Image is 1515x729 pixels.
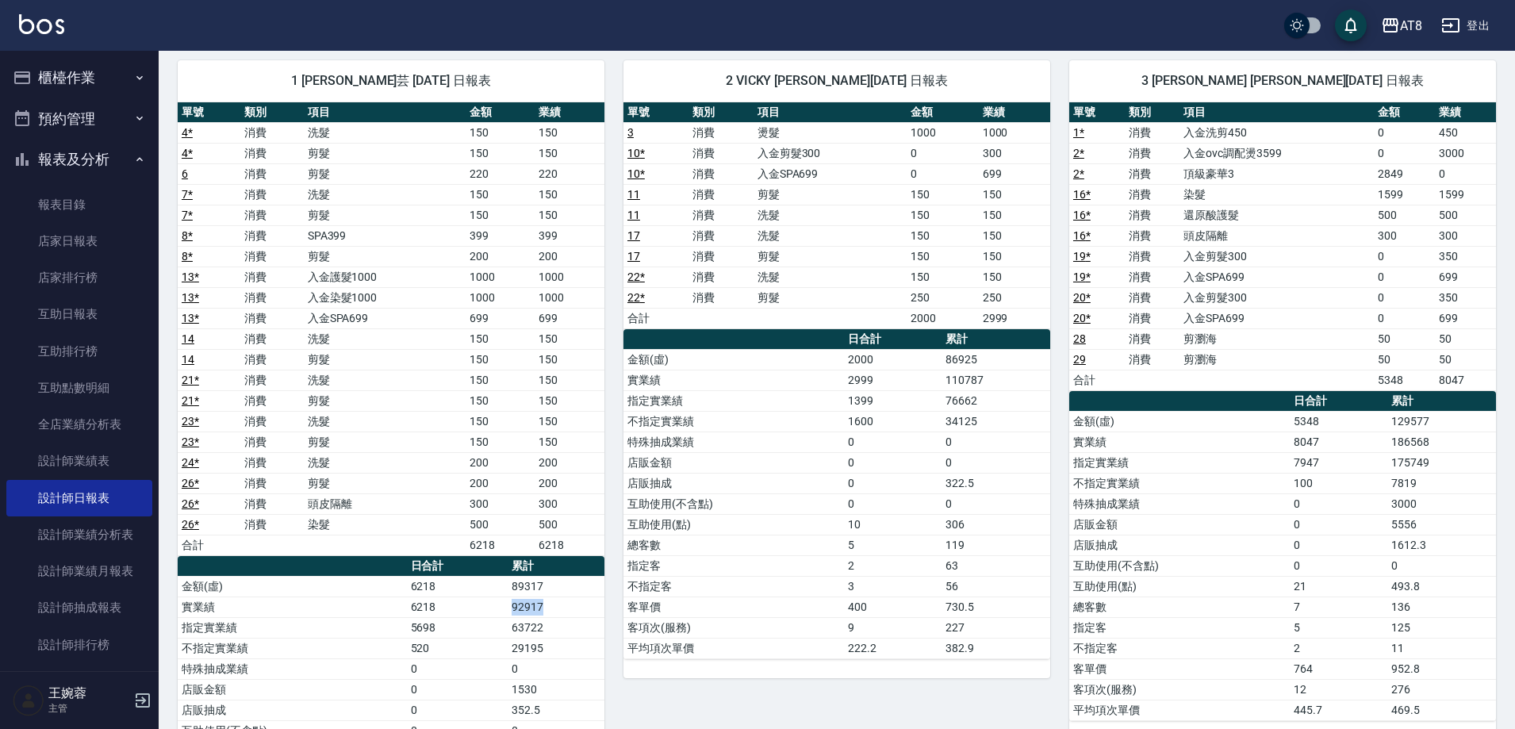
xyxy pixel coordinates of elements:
td: 2999 [979,308,1050,328]
td: 消費 [688,246,754,267]
td: 實業績 [1069,432,1290,452]
td: 頭皮隔離 [304,493,466,514]
td: 染髮 [304,514,466,535]
img: Person [13,685,44,716]
table: a dense table [623,329,1050,659]
td: 0 [1374,287,1435,308]
td: 150 [535,328,604,349]
button: save [1335,10,1367,41]
a: 11 [627,209,640,221]
td: 150 [466,184,535,205]
td: 150 [466,349,535,370]
td: 6218 [466,535,535,555]
th: 單號 [1069,102,1125,123]
td: 0 [844,493,942,514]
th: 累計 [508,556,604,577]
img: Logo [19,14,64,34]
td: 消費 [240,452,303,473]
td: 消費 [240,246,303,267]
td: 0 [1374,308,1435,328]
td: 200 [535,246,604,267]
td: 洗髮 [304,184,466,205]
td: 76662 [942,390,1050,411]
td: 剪髮 [304,246,466,267]
td: 150 [466,390,535,411]
th: 金額 [907,102,978,123]
td: 250 [979,287,1050,308]
td: 1600 [844,411,942,432]
td: 消費 [240,328,303,349]
td: 200 [535,473,604,493]
a: 14 [182,353,194,366]
th: 日合計 [407,556,508,577]
td: 250 [907,287,978,308]
th: 累計 [942,329,1050,350]
td: 剪髮 [304,143,466,163]
th: 金額 [466,102,535,123]
td: 金額(虛) [178,576,407,597]
td: 入金剪髮300 [1179,246,1374,267]
td: 消費 [240,473,303,493]
td: 0 [1374,246,1435,267]
td: 0 [1290,535,1387,555]
h5: 王婉蓉 [48,685,129,701]
a: 29 [1073,353,1086,366]
td: 消費 [688,267,754,287]
td: 互助使用(不含點) [623,493,844,514]
td: 150 [535,390,604,411]
td: 1599 [1435,184,1496,205]
td: 消費 [240,267,303,287]
td: 8047 [1290,432,1387,452]
td: 店販抽成 [623,473,844,493]
td: 消費 [240,287,303,308]
td: 入金SPA699 [754,163,907,184]
td: 店販金額 [1069,514,1290,535]
td: 0 [907,163,978,184]
td: 699 [1435,308,1496,328]
td: 0 [844,452,942,473]
td: 150 [535,370,604,390]
td: 150 [466,143,535,163]
a: 14 [182,332,194,345]
td: 剪髮 [754,184,907,205]
td: 150 [979,225,1050,246]
td: 0 [1374,267,1435,287]
td: 洗髮 [754,225,907,246]
td: 消費 [1125,205,1180,225]
button: 登出 [1435,11,1496,40]
td: 剪髮 [304,473,466,493]
td: 500 [466,514,535,535]
td: 150 [979,184,1050,205]
td: 322.5 [942,473,1050,493]
td: 3000 [1387,493,1496,514]
td: 1000 [907,122,978,143]
td: 50 [1374,349,1435,370]
td: 150 [535,143,604,163]
a: 17 [627,229,640,242]
td: 消費 [1125,308,1180,328]
table: a dense table [1069,102,1496,391]
td: 200 [466,246,535,267]
td: 0 [1374,143,1435,163]
td: 1000 [466,287,535,308]
td: 150 [535,184,604,205]
td: 200 [535,452,604,473]
a: 11 [627,188,640,201]
td: 86925 [942,349,1050,370]
button: 報表及分析 [6,139,152,180]
a: 互助日報表 [6,296,152,332]
td: 特殊抽成業績 [1069,493,1290,514]
td: 消費 [240,390,303,411]
td: 2849 [1374,163,1435,184]
td: 150 [466,328,535,349]
td: 消費 [688,163,754,184]
td: 不指定客 [623,576,844,597]
td: 175749 [1387,452,1496,473]
td: 350 [1435,287,1496,308]
td: 1000 [535,267,604,287]
table: a dense table [178,102,604,556]
a: 設計師業績分析表 [6,516,152,553]
td: 306 [942,514,1050,535]
td: 不指定實業績 [1069,473,1290,493]
td: 150 [907,225,978,246]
